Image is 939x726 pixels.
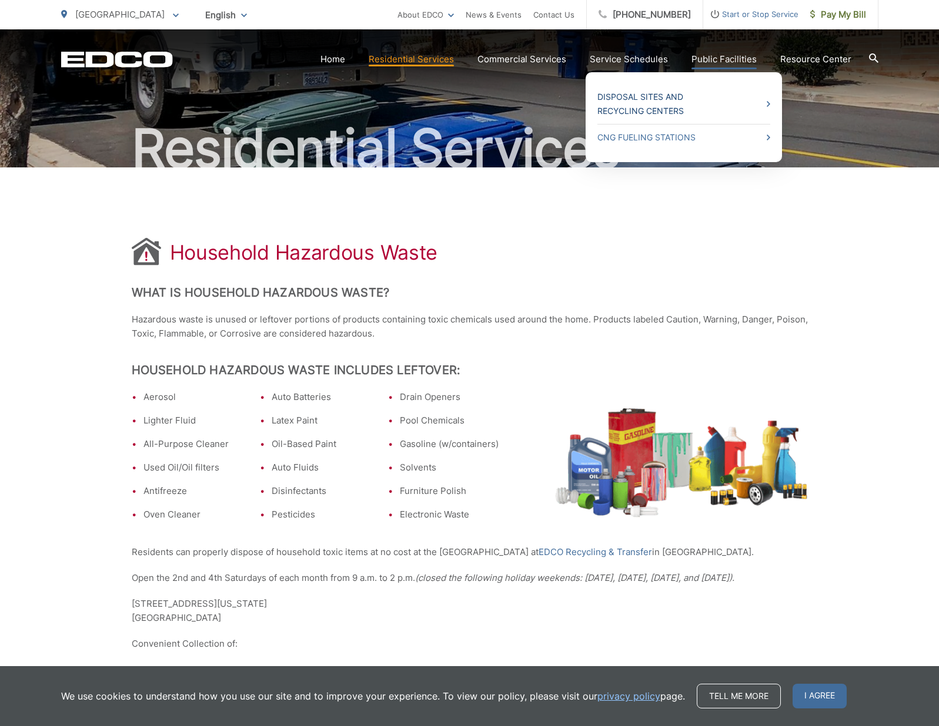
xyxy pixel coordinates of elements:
a: Disposal Sites and Recycling Centers [597,90,770,118]
a: Service Schedules [590,52,668,66]
p: We use cookies to understand how you use our site and to improve your experience. To view our pol... [61,689,685,703]
a: Resource Center [780,52,851,66]
li: Latex Paint [272,414,370,428]
em: (closed the following holiday weekends: [DATE], [DATE], [DATE], and [DATE]). [415,572,734,583]
li: Oven Cleaner [143,507,242,522]
li: Household Hazardous Waste [143,663,808,677]
li: Aerosol [143,390,242,404]
li: Pesticides [272,507,370,522]
h2: Residential Services [61,119,878,178]
h2: What is Household Hazardous Waste? [132,285,808,300]
h1: Household Hazardous Waste [170,241,438,264]
li: Drain Openers [400,390,499,404]
li: Antifreeze [143,484,242,498]
li: Pool Chemicals [400,414,499,428]
a: privacy policy [597,689,660,703]
a: About EDCO [397,8,454,22]
li: Disinfectants [272,484,370,498]
a: Tell me more [697,684,781,708]
img: hazardous-waste.png [555,408,808,517]
a: Public Facilities [691,52,757,66]
a: Contact Us [533,8,574,22]
a: EDCD logo. Return to the homepage. [61,51,173,68]
a: EDCO Recycling & Transfer [539,545,652,559]
li: Gasoline (w/containers) [400,437,499,451]
p: Open the 2nd and 4th Saturdays of each month from 9 a.m. to 2 p.m. [132,571,808,585]
p: [STREET_ADDRESS][US_STATE] [GEOGRAPHIC_DATA] [132,597,808,625]
li: Used Oil/Oil filters [143,461,242,475]
a: CNG Fueling Stations [597,130,770,144]
span: [GEOGRAPHIC_DATA] [75,9,165,20]
span: Pay My Bill [810,8,866,22]
li: Auto Fluids [272,461,370,475]
li: Lighter Fluid [143,414,242,428]
span: English [196,5,256,25]
a: Residential Services [369,52,454,66]
li: Oil-Based Paint [272,437,370,451]
p: Convenient Collection of: [132,637,808,651]
h2: Household Hazardous Waste Includes Leftover: [132,363,808,377]
a: Home [320,52,345,66]
a: News & Events [466,8,522,22]
li: Furniture Polish [400,484,499,498]
li: Solvents [400,461,499,475]
p: Residents can properly dispose of household toxic items at no cost at the [GEOGRAPHIC_DATA] at in... [132,545,808,559]
li: Auto Batteries [272,390,370,404]
p: Hazardous waste is unused or leftover portions of products containing toxic chemicals used around... [132,312,808,341]
li: Electronic Waste [400,507,499,522]
li: All-Purpose Cleaner [143,437,242,451]
a: Commercial Services [477,52,566,66]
